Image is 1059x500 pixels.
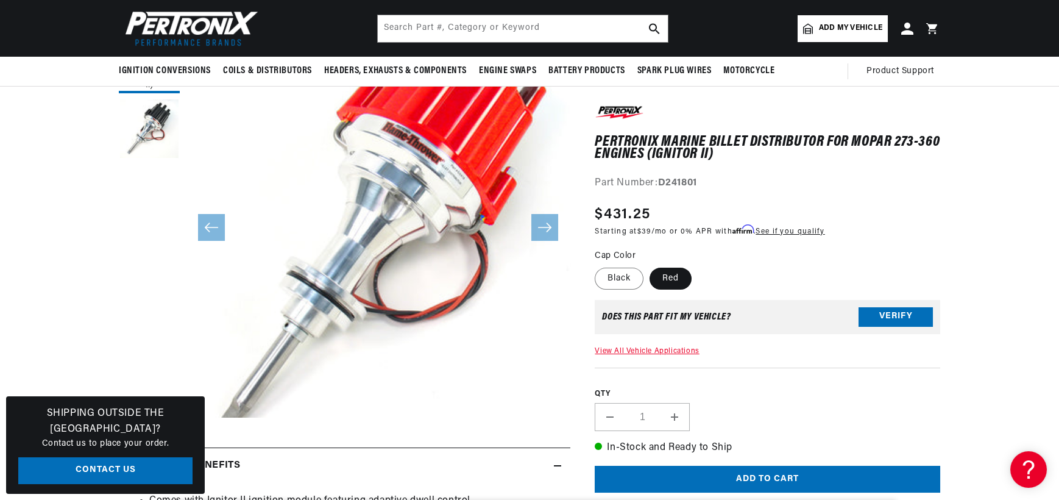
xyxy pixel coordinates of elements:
[595,348,699,355] a: View All Vehicle Applications
[119,32,570,423] media-gallery: Gallery Viewer
[479,65,536,77] span: Engine Swaps
[542,57,631,85] summary: Battery Products
[595,390,940,400] label: QTY
[119,65,211,77] span: Ignition Conversions
[717,57,781,85] summary: Motorcycle
[798,15,888,42] a: Add my vehicle
[378,15,668,42] input: Search Part #, Category or Keyword
[866,65,934,78] span: Product Support
[217,57,318,85] summary: Coils & Distributors
[732,225,754,234] span: Affirm
[637,65,712,77] span: Spark Plug Wires
[119,448,570,484] summary: Features & Benefits
[119,99,180,160] button: Load image 2 in gallery view
[595,249,637,262] legend: Cap Color
[723,65,774,77] span: Motorcycle
[595,204,650,226] span: $431.25
[631,57,718,85] summary: Spark Plug Wires
[318,57,473,85] summary: Headers, Exhausts & Components
[756,228,824,235] a: See if you qualify - Learn more about Affirm Financing (opens in modal)
[473,57,542,85] summary: Engine Swaps
[641,15,668,42] button: search button
[198,214,225,241] button: Slide left
[859,307,933,327] button: Verify
[548,65,625,77] span: Battery Products
[819,23,882,34] span: Add my vehicle
[595,268,643,290] label: Black
[658,179,697,188] strong: D241801
[119,57,217,85] summary: Ignition Conversions
[595,466,940,493] button: Add to cart
[595,440,940,456] p: In-Stock and Ready to Ship
[324,65,467,77] span: Headers, Exhausts & Components
[18,437,193,451] p: Contact us to place your order.
[18,457,193,485] a: Contact Us
[18,406,193,437] h3: Shipping Outside the [GEOGRAPHIC_DATA]?
[595,136,940,161] h1: PerTronix Marine Billet Distributor for Mopar 273-360 Engines (Ignitor II)
[531,214,558,241] button: Slide right
[637,228,651,235] span: $39
[595,176,940,192] div: Part Number:
[650,268,692,290] label: Red
[223,65,312,77] span: Coils & Distributors
[866,57,940,86] summary: Product Support
[119,7,259,49] img: Pertronix
[595,226,824,237] p: Starting at /mo or 0% APR with .
[602,312,731,322] div: Does This part fit My vehicle?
